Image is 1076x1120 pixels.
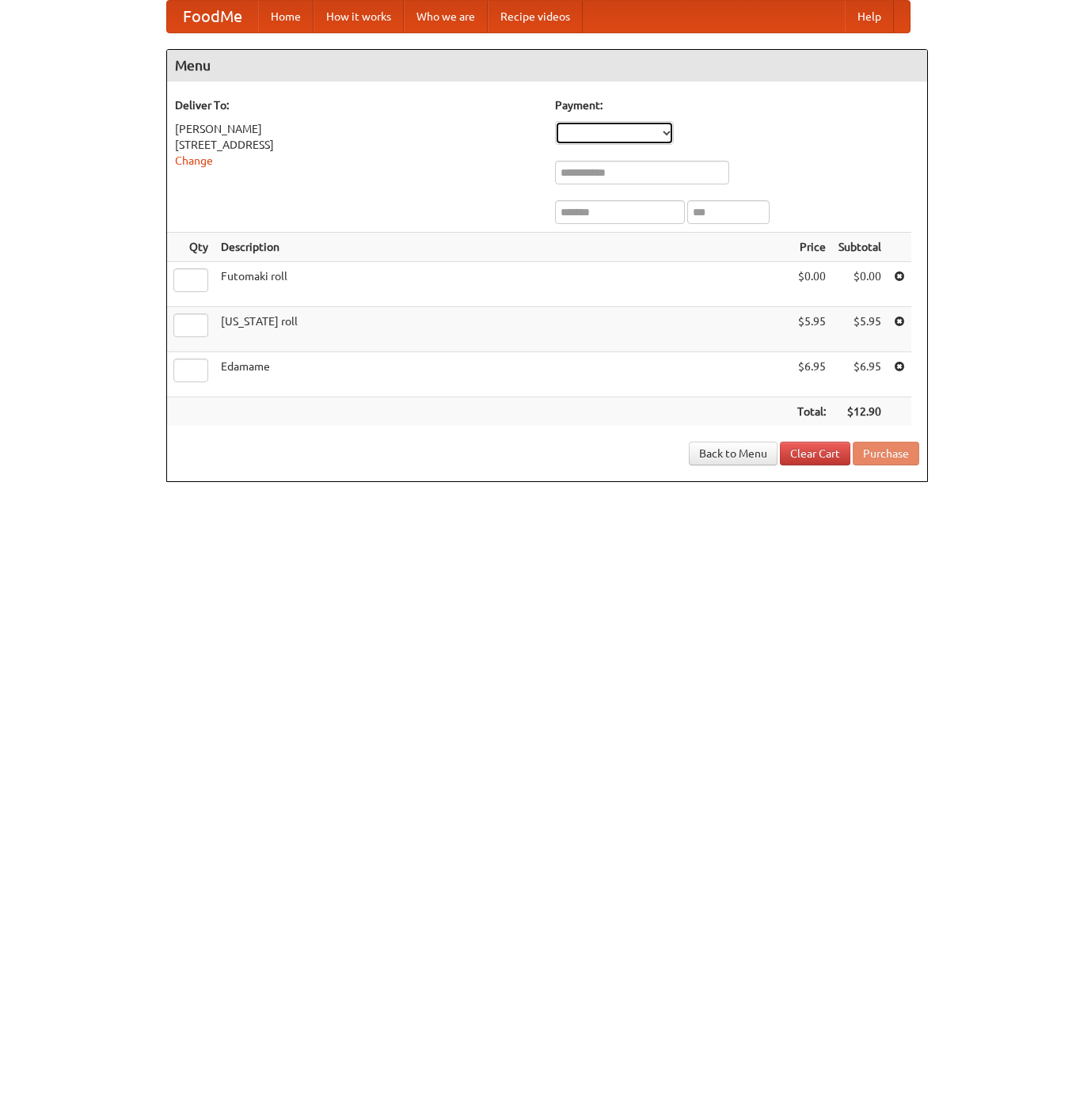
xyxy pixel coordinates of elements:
h4: Menu [167,50,927,82]
button: Purchase [853,442,919,465]
th: Price [791,233,832,262]
th: Subtotal [832,233,888,262]
td: $5.95 [832,307,888,352]
td: $0.00 [791,262,832,307]
th: Qty [167,233,215,262]
td: [US_STATE] roll [215,307,791,352]
a: Who we are [404,1,488,32]
div: [PERSON_NAME] [175,121,539,137]
a: Home [258,1,314,32]
a: Help [845,1,894,32]
div: [STREET_ADDRESS] [175,137,539,153]
a: Recipe videos [488,1,583,32]
td: Edamame [215,352,791,397]
a: Back to Menu [689,442,778,465]
a: FoodMe [167,1,258,32]
td: $0.00 [832,262,888,307]
a: How it works [314,1,404,32]
h5: Payment: [555,97,919,113]
th: $12.90 [832,397,888,427]
h5: Deliver To: [175,97,539,113]
td: $6.95 [832,352,888,397]
td: $6.95 [791,352,832,397]
a: Change [175,154,213,167]
th: Description [215,233,791,262]
a: Clear Cart [780,442,850,465]
th: Total: [791,397,832,427]
td: $5.95 [791,307,832,352]
td: Futomaki roll [215,262,791,307]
